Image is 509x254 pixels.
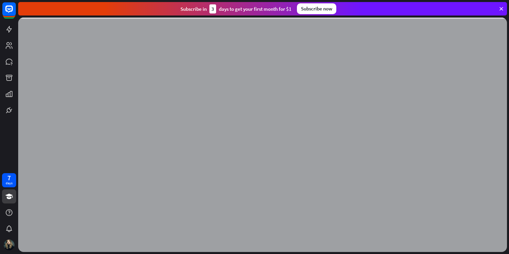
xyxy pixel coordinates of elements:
[297,3,336,14] div: Subscribe now
[180,4,292,13] div: Subscribe in days to get your first month for $1
[7,175,11,181] div: 7
[209,4,216,13] div: 3
[2,173,16,187] a: 7 days
[6,181,12,186] div: days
